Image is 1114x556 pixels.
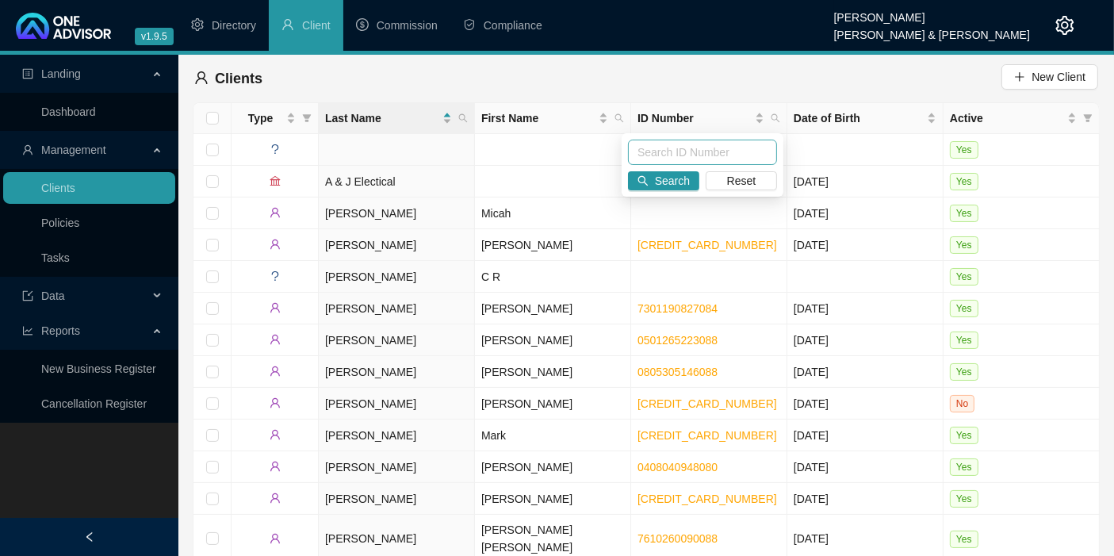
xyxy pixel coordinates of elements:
span: No [950,395,974,412]
a: 0501265223088 [637,334,718,347]
a: Cancellation Register [41,397,147,410]
td: [PERSON_NAME] [319,388,475,420]
span: search [637,175,649,186]
span: filter [1083,113,1093,123]
span: search [611,106,627,130]
span: user [281,18,294,31]
span: Yes [950,458,978,476]
span: search [455,106,471,130]
td: [PERSON_NAME] [319,229,475,261]
td: [PERSON_NAME] [319,324,475,356]
span: Yes [950,427,978,444]
th: First Name [475,103,631,134]
span: safety [463,18,476,31]
a: [CREDIT_CARD_NUMBER] [637,493,777,505]
td: [PERSON_NAME] [475,229,631,261]
span: Search [655,172,690,190]
span: Date of Birth [794,109,924,127]
a: 0408040948080 [637,461,718,474]
a: Dashboard [41,105,96,118]
span: bank [270,175,281,186]
span: Client [302,19,331,32]
td: [DATE] [787,229,944,261]
a: 0805305146088 [637,366,718,378]
span: Yes [950,236,978,254]
span: user [270,239,281,250]
td: A & J Electical [319,166,475,197]
td: [PERSON_NAME] [319,197,475,229]
td: [DATE] [787,420,944,451]
span: First Name [481,109,595,127]
button: Search [628,171,699,190]
a: New Business Register [41,362,156,375]
span: filter [302,113,312,123]
span: line-chart [22,325,33,336]
td: [PERSON_NAME] [475,483,631,515]
span: Commission [377,19,438,32]
td: [DATE] [787,356,944,388]
a: 7610260090088 [637,532,718,545]
td: [PERSON_NAME] [319,451,475,483]
span: user [22,144,33,155]
td: [PERSON_NAME] [475,324,631,356]
a: [CREDIT_CARD_NUMBER] [637,239,777,251]
span: Yes [950,268,978,286]
span: v1.9.5 [135,28,174,45]
span: import [22,290,33,301]
td: [PERSON_NAME] [319,483,475,515]
td: [PERSON_NAME] [319,261,475,293]
span: question [270,270,281,282]
span: profile [22,68,33,79]
span: New Client [1032,68,1085,86]
span: user [270,429,281,440]
span: question [270,144,281,155]
span: Yes [950,141,978,159]
span: ID Number [637,109,752,127]
span: Yes [950,173,978,190]
span: Reset [727,172,756,190]
span: user [270,302,281,313]
a: Tasks [41,251,70,264]
span: Yes [950,332,978,349]
span: Directory [212,19,256,32]
span: setting [191,18,204,31]
th: Date of Birth [787,103,944,134]
span: user [270,207,281,218]
span: user [270,334,281,345]
span: Yes [950,205,978,222]
td: [PERSON_NAME] [475,293,631,324]
span: user [270,397,281,408]
span: Data [41,290,65,302]
a: [CREDIT_CARD_NUMBER] [637,429,777,442]
td: [PERSON_NAME] [475,451,631,483]
td: Micah [475,197,631,229]
td: [PERSON_NAME] [475,388,631,420]
span: Yes [950,300,978,317]
td: [DATE] [787,293,944,324]
th: Active [944,103,1100,134]
span: search [768,106,783,130]
span: dollar [356,18,369,31]
span: Yes [950,490,978,508]
th: ID Number [631,103,787,134]
td: [PERSON_NAME] [319,356,475,388]
span: filter [1080,106,1096,130]
span: Landing [41,67,81,80]
span: user [270,493,281,504]
td: Mark [475,420,631,451]
span: user [194,71,209,85]
span: search [614,113,624,123]
td: [PERSON_NAME] [319,293,475,324]
td: [DATE] [787,483,944,515]
td: C R [475,261,631,293]
a: Policies [41,217,79,229]
span: search [771,113,780,123]
span: left [84,531,95,543]
td: [PERSON_NAME] [319,420,475,451]
button: New Client [1001,64,1098,90]
a: [CREDIT_CARD_NUMBER] [637,397,777,410]
span: Yes [950,531,978,548]
th: Type [232,103,319,134]
span: Reports [41,324,80,337]
input: Search ID Number [628,140,777,165]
